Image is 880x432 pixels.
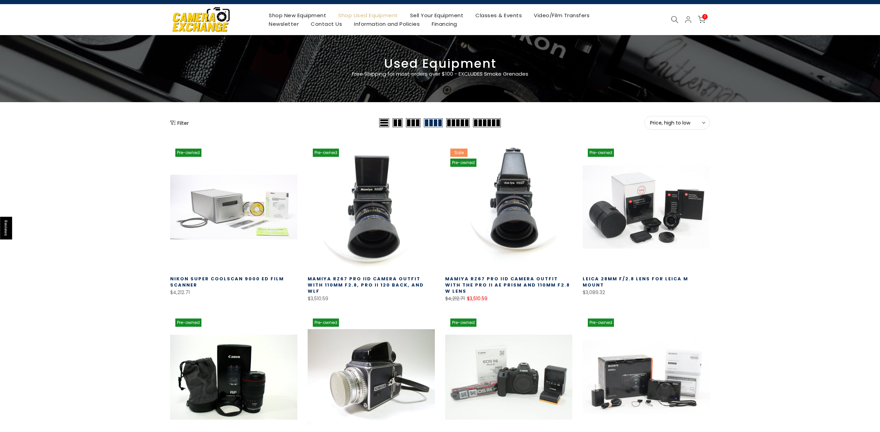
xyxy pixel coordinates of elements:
[170,288,297,297] div: $4,212.71
[445,276,570,294] a: Mamiya RZ67 Pro IID Camera Outfit with the Pro II AE Prism and 110MM F2.8 W Lens
[470,11,528,20] a: Classes & Events
[332,11,404,20] a: Shop Used Equipment
[263,20,305,28] a: Newsletter
[445,295,465,302] del: $4,212.71
[348,20,426,28] a: Information and Policies
[650,120,704,126] span: Price, high to low
[170,276,284,288] a: Nikon Super Coolscan 9000 ED Film Scanner
[170,59,710,68] h3: Used Equipment
[702,14,707,19] span: 0
[311,70,569,78] p: Free Shipping for most orders over $100 - EXCLUDES Smoke Grenades
[170,119,189,126] button: Show filters
[583,276,688,288] a: Leica 28mm f/2.8 Lens for Leica M Mount
[308,276,424,294] a: Mamiya RZ67 Pro IID Camera Outfit with 110MM F2.8, Pro II 120 Back, and WLF
[583,288,710,297] div: $3,089.32
[467,294,487,303] ins: $3,510.59
[528,11,596,20] a: Video/Film Transfers
[263,11,332,20] a: Shop New Equipment
[404,11,470,20] a: Sell Your Equipment
[698,16,705,23] a: 0
[426,20,463,28] a: Financing
[645,116,710,130] button: Price, high to low
[308,294,435,303] div: $3,510.59
[305,20,348,28] a: Contact Us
